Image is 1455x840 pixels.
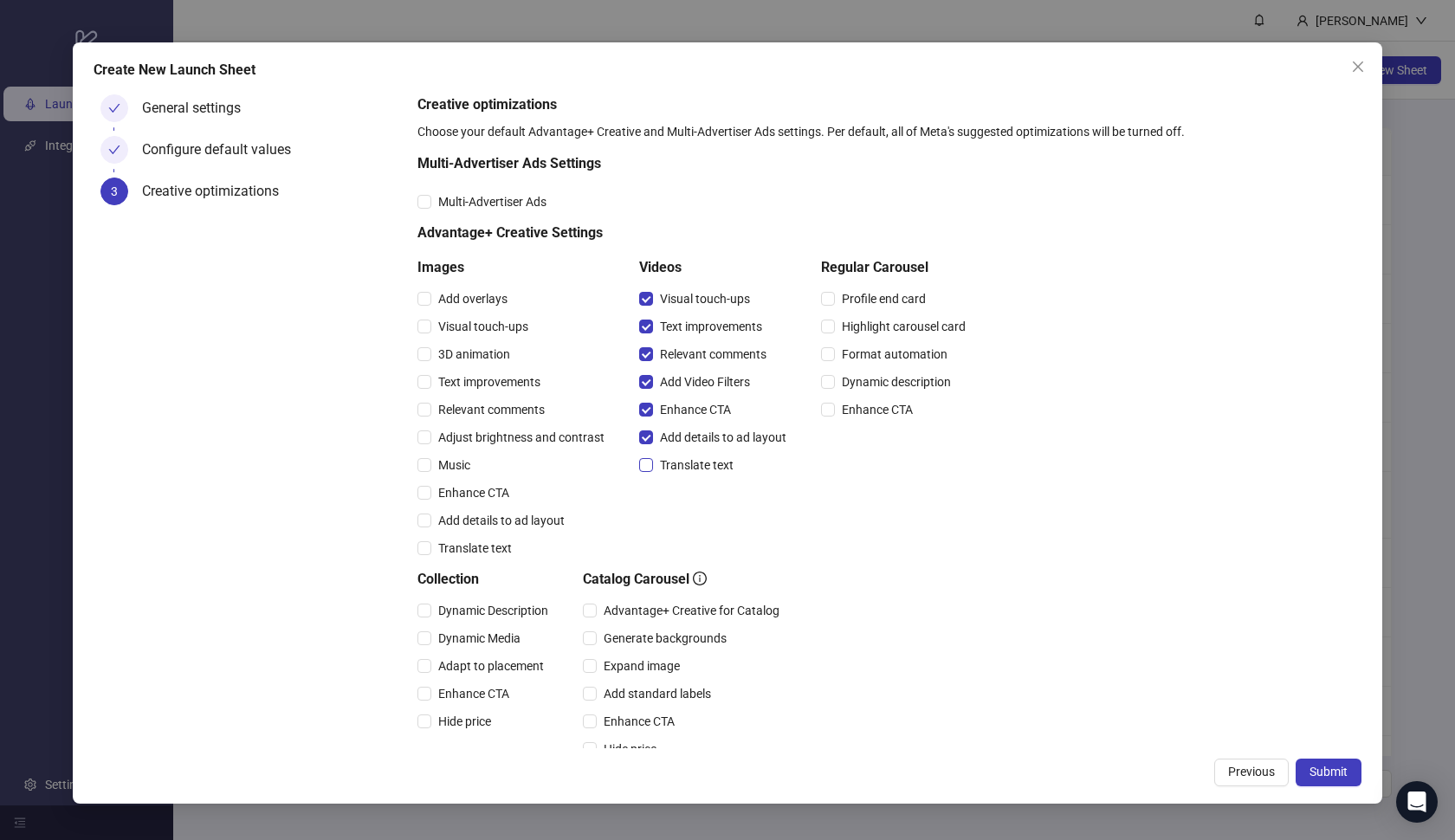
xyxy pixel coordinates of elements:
[417,257,611,278] h5: Images
[431,684,516,703] span: Enhance CTA
[835,400,920,419] span: Enhance CTA
[431,656,551,675] span: Adapt to placement
[431,456,477,475] span: Music
[653,289,757,308] span: Visual touch-ups
[653,317,769,336] span: Text improvements
[583,569,786,590] h5: Catalog Carousel
[597,601,786,620] span: Advantage+ Creative for Catalog
[431,539,519,558] span: Translate text
[653,400,738,419] span: Enhance CTA
[835,372,958,391] span: Dynamic description
[693,572,707,585] span: info-circle
[108,144,120,156] span: check
[597,684,718,703] span: Add standard labels
[431,372,547,391] span: Text improvements
[597,740,663,759] span: Hide price
[431,601,555,620] span: Dynamic Description
[417,223,973,243] h5: Advantage+ Creative Settings
[1351,60,1365,74] span: close
[431,511,572,530] span: Add details to ad layout
[431,192,553,211] span: Multi-Advertiser Ads
[142,94,255,122] div: General settings
[431,345,517,364] span: 3D animation
[1296,759,1361,786] button: Submit
[597,712,682,731] span: Enhance CTA
[1344,53,1372,81] button: Close
[653,428,793,447] span: Add details to ad layout
[821,257,973,278] h5: Regular Carousel
[108,102,120,114] span: check
[1396,781,1438,823] div: Open Intercom Messenger
[431,428,611,447] span: Adjust brightness and contrast
[431,483,516,502] span: Enhance CTA
[417,122,1355,141] div: Choose your default Advantage+ Creative and Multi-Advertiser Ads settings. Per default, all of Me...
[639,257,793,278] h5: Videos
[835,345,954,364] span: Format automation
[1309,765,1348,779] span: Submit
[142,136,305,164] div: Configure default values
[142,178,293,205] div: Creative optimizations
[431,629,527,648] span: Dynamic Media
[431,289,514,308] span: Add overlays
[653,345,773,364] span: Relevant comments
[1228,765,1275,779] span: Previous
[417,569,555,590] h5: Collection
[417,153,973,174] h5: Multi-Advertiser Ads Settings
[431,317,535,336] span: Visual touch-ups
[597,656,687,675] span: Expand image
[1214,759,1289,786] button: Previous
[597,629,734,648] span: Generate backgrounds
[835,289,933,308] span: Profile end card
[653,372,757,391] span: Add Video Filters
[417,94,1355,115] h5: Creative optimizations
[94,60,1361,81] div: Create New Launch Sheet
[835,317,973,336] span: Highlight carousel card
[431,400,552,419] span: Relevant comments
[111,184,118,198] span: 3
[431,712,498,731] span: Hide price
[653,456,740,475] span: Translate text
